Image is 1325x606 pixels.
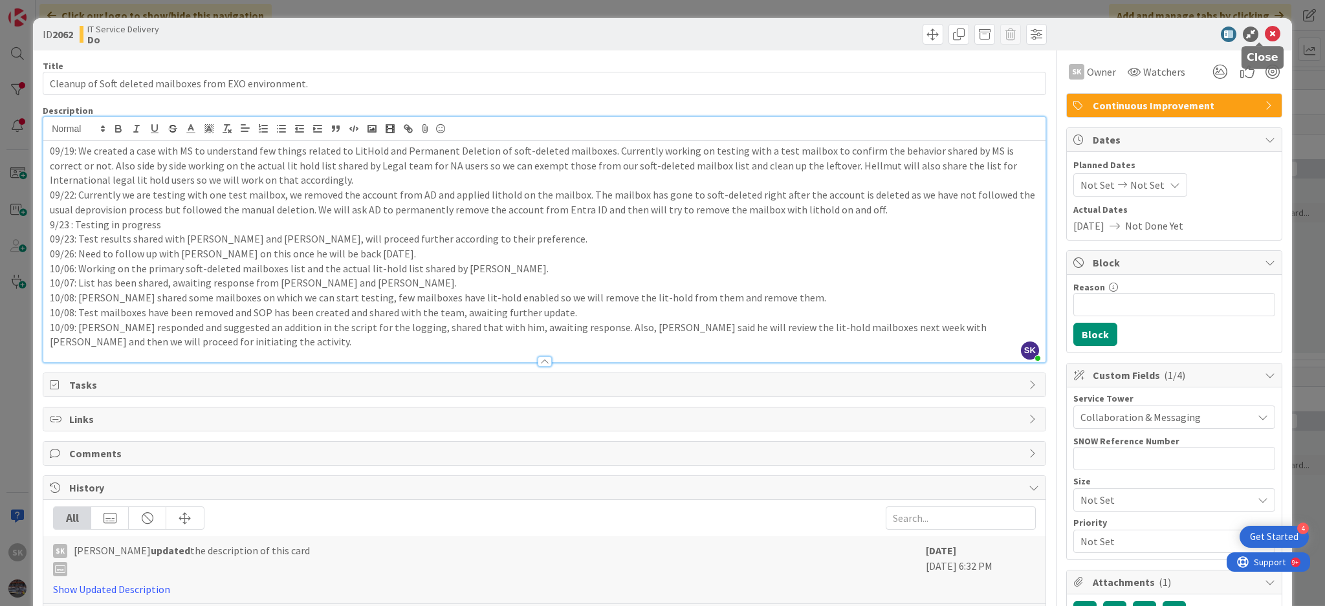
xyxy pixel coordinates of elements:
p: 10/09: [PERSON_NAME] responded and suggested an addition in the script for the logging, shared th... [50,320,1039,349]
span: Actual Dates [1073,203,1275,217]
label: Reason [1073,281,1105,293]
span: Collaboration & Messaging [1080,409,1253,425]
div: Get Started [1250,530,1298,543]
span: [PERSON_NAME] the description of this card [74,543,310,576]
div: Service Tower [1073,394,1275,403]
input: type card name here... [43,72,1046,95]
p: 09/23: Test results shared with [PERSON_NAME] and [PERSON_NAME], will proceed further according t... [50,232,1039,246]
div: All [54,507,91,529]
span: Support [27,2,59,17]
p: 09/26: Need to follow up with [PERSON_NAME] on this once he will be back [DATE]. [50,246,1039,261]
span: ID [43,27,73,42]
span: Description [43,105,93,116]
span: Not Set [1080,177,1115,193]
b: 2062 [52,28,73,41]
p: 10/08: Test mailboxes have been removed and SOP has been created and shared with the team, awaiti... [50,305,1039,320]
span: Dates [1093,132,1258,147]
span: ( 1/4 ) [1164,369,1185,382]
p: 10/08: [PERSON_NAME] shared some mailboxes on which we can start testing, few mailboxes have lit-... [50,290,1039,305]
div: 4 [1297,523,1309,534]
span: Not Done Yet [1125,218,1183,233]
div: Priority [1073,518,1275,527]
input: Search... [886,506,1036,530]
span: Not Set [1080,532,1246,550]
span: Continuous Improvement [1093,98,1258,113]
span: ( 1 ) [1159,576,1171,589]
h5: Close [1247,51,1278,63]
label: Title [43,60,63,72]
span: Custom Fields [1093,367,1258,383]
div: [DATE] 6:32 PM [926,543,1036,597]
p: 09/22: Currently we are testing with one test mailbox, we removed the account from AD and applied... [50,188,1039,217]
p: 10/06: Working on the primary soft-deleted mailboxes list and the actual lit-hold list shared by ... [50,261,1039,276]
span: Attachments [1093,574,1258,590]
div: SK [1069,64,1084,80]
span: Watchers [1143,64,1185,80]
span: Owner [1087,64,1116,80]
span: Links [69,411,1022,427]
div: 9+ [65,5,72,16]
span: History [69,480,1022,495]
a: Show Updated Description [53,583,170,596]
label: SNOW Reference Number [1073,435,1179,447]
b: updated [151,544,190,557]
p: 9/23 : Testing in progress [50,217,1039,232]
span: Block [1093,255,1258,270]
div: Size [1073,477,1275,486]
p: 10/07: List has been shared, awaiting response from [PERSON_NAME] and [PERSON_NAME]. [50,276,1039,290]
span: IT Service Delivery [87,24,159,34]
p: 09/19: We created a case with MS to understand few things related to LitHold and Permanent Deleti... [50,144,1039,188]
span: Not Set [1080,491,1246,509]
div: SK [53,544,67,558]
span: Tasks [69,377,1022,393]
div: Open Get Started checklist, remaining modules: 4 [1240,526,1309,548]
button: Block [1073,323,1117,346]
span: SK [1021,341,1039,360]
b: [DATE] [926,544,956,557]
b: Do [87,34,159,45]
span: Planned Dates [1073,158,1275,172]
span: Comments [69,446,1022,461]
span: Not Set [1130,177,1165,193]
span: [DATE] [1073,218,1104,233]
